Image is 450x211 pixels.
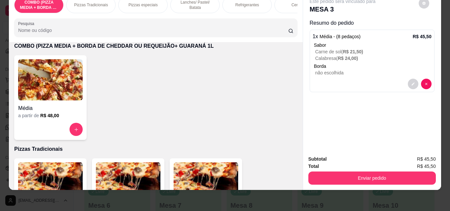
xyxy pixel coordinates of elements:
[292,2,307,8] p: Cervejas
[40,112,59,119] h6: R$ 48,00
[315,48,432,55] p: Carne de sol (
[310,19,435,27] p: Resumo do pedido
[18,162,83,203] img: product-image
[417,155,436,163] span: R$ 45,50
[18,27,288,34] input: Pesquisa
[18,21,37,26] label: Pesquisa
[413,33,432,40] p: R$ 45,50
[320,34,361,39] span: Média - (8 pedaços)
[18,59,83,100] img: product-image
[338,56,358,61] span: R$ 24,00 )
[313,33,361,40] p: 1 x
[315,69,432,76] p: não escolhida
[74,2,108,8] p: Pizzas Tradicionais
[408,79,418,89] button: decrease-product-quantity
[174,162,238,203] img: product-image
[308,171,436,185] button: Enviar pedido
[315,55,432,62] p: Calabresa (
[308,156,327,162] strong: Subtotal
[70,123,83,136] button: increase-product-quantity
[14,145,297,153] p: Pizzas Tradicionais
[96,162,160,203] img: product-image
[314,63,432,69] p: Borda
[18,104,83,112] h4: Média
[235,2,259,8] p: Refrigerantes
[128,2,158,8] p: Pizzas especiais
[421,79,432,89] button: decrease-product-quantity
[14,42,297,50] p: COMBO (PIZZA MEDIA + BORDA DE CHEDDAR OU REQUEIJÃO+ GUARANÁ 1L
[308,164,319,169] strong: Total
[417,163,436,170] span: R$ 45,50
[18,112,83,119] div: a partir de
[314,42,432,48] div: Sabor
[310,5,376,14] p: MESA 3
[343,49,363,54] span: R$ 21,50 )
